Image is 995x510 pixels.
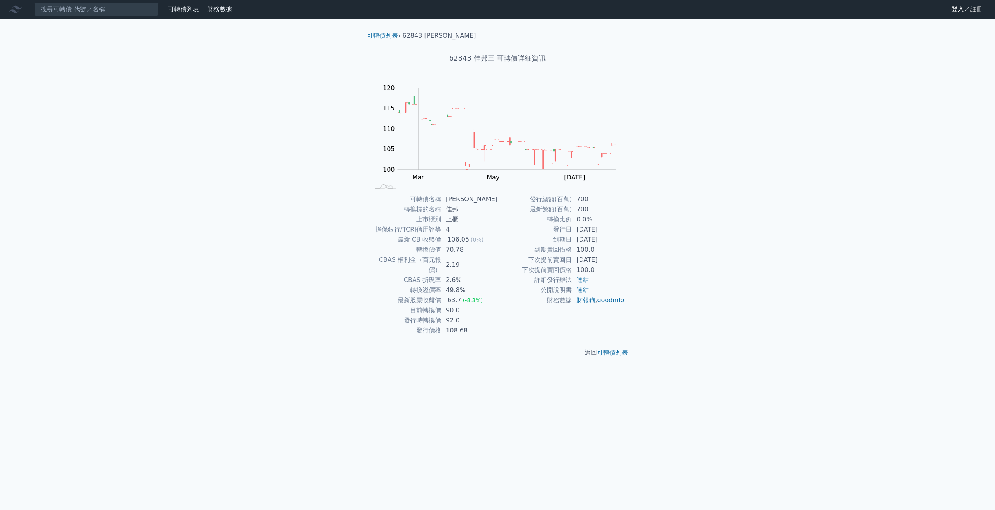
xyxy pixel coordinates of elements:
td: CBAS 權利金（百元報價） [370,255,441,275]
div: 106.05 [446,235,471,245]
td: 轉換價值 [370,245,441,255]
td: 詳細發行辦法 [497,275,572,285]
td: 發行總額(百萬) [497,194,572,204]
td: 轉換標的名稱 [370,204,441,214]
span: (0%) [471,237,484,243]
td: 擔保銀行/TCRI信用評等 [370,225,441,235]
td: 上櫃 [441,214,497,225]
tspan: 120 [383,84,395,92]
td: 92.0 [441,315,497,325]
tspan: Mar [412,174,424,181]
td: 佳邦 [441,204,497,214]
td: 下次提前賣回價格 [497,265,572,275]
td: 49.8% [441,285,497,295]
div: 63.7 [446,295,463,305]
li: › [367,31,400,40]
td: , [572,295,625,305]
li: 62843 [PERSON_NAME] [403,31,476,40]
td: 到期日 [497,235,572,245]
td: [DATE] [572,255,625,265]
a: 連結 [576,276,589,284]
td: 700 [572,194,625,204]
tspan: May [487,174,499,181]
td: 最新餘額(百萬) [497,204,572,214]
h1: 62843 佳邦三 可轉債詳細資訊 [361,53,634,64]
td: 100.0 [572,265,625,275]
td: [PERSON_NAME] [441,194,497,204]
td: 上市櫃別 [370,214,441,225]
tspan: 100 [383,166,395,173]
td: 轉換比例 [497,214,572,225]
g: Chart [379,84,628,181]
td: 2.6% [441,275,497,285]
td: 700 [572,204,625,214]
a: 財務數據 [207,5,232,13]
a: 可轉債列表 [597,349,628,356]
td: 到期賣回價格 [497,245,572,255]
p: 返回 [361,348,634,357]
td: 目前轉換價 [370,305,441,315]
a: goodinfo [597,296,624,304]
td: 轉換溢價率 [370,285,441,295]
a: 登入／註冊 [945,3,989,16]
tspan: 105 [383,145,395,153]
td: [DATE] [572,235,625,245]
td: 4 [441,225,497,235]
a: 財報狗 [576,296,595,304]
tspan: 115 [383,104,395,112]
td: 發行時轉換價 [370,315,441,325]
a: 可轉債列表 [168,5,199,13]
td: 100.0 [572,245,625,255]
span: (-8.3%) [463,297,483,303]
a: 可轉債列表 [367,32,398,39]
td: 財務數據 [497,295,572,305]
td: 2.19 [441,255,497,275]
td: 下次提前賣回日 [497,255,572,265]
td: 最新 CB 收盤價 [370,235,441,245]
td: 發行價格 [370,325,441,336]
td: 90.0 [441,305,497,315]
tspan: 110 [383,125,395,132]
td: 0.0% [572,214,625,225]
td: 70.78 [441,245,497,255]
td: 最新股票收盤價 [370,295,441,305]
td: 108.68 [441,325,497,336]
td: 發行日 [497,225,572,235]
td: CBAS 折現率 [370,275,441,285]
td: 可轉債名稱 [370,194,441,204]
td: 公開說明書 [497,285,572,295]
a: 連結 [576,286,589,294]
input: 搜尋可轉債 代號／名稱 [34,3,159,16]
td: [DATE] [572,225,625,235]
tspan: [DATE] [564,174,585,181]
